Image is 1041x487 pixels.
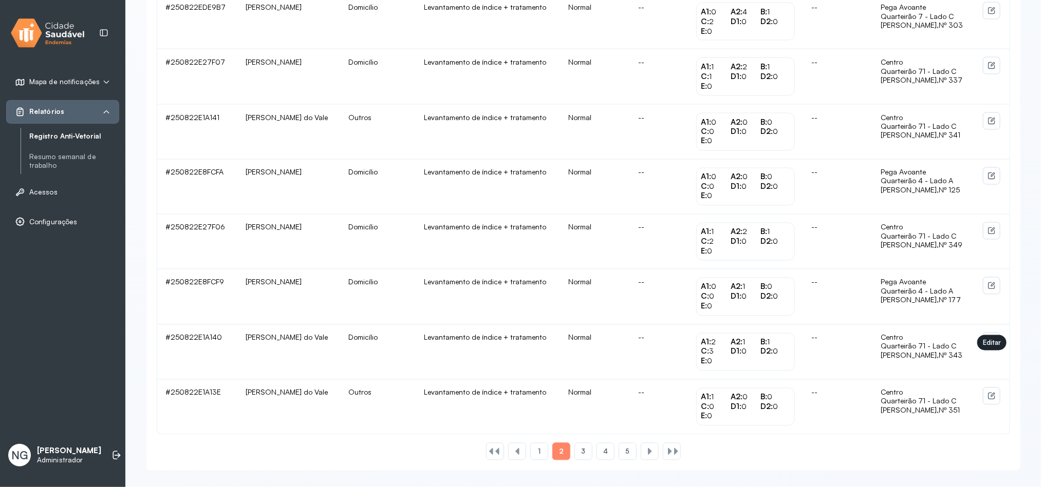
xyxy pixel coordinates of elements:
div: 0 [731,237,760,247]
p: [PERSON_NAME] [37,446,101,456]
div: 0 [701,118,731,127]
div: 0 [731,393,760,402]
span: Quarteirão 7 - Lado C [881,12,967,21]
span: Nº 337 [939,75,962,84]
div: 0 [731,72,760,82]
div: 1 [701,72,731,82]
span: D2: [760,126,773,136]
span: Pega Avoante [881,168,926,177]
span: B: [760,227,767,237]
span: 5 [625,447,629,456]
td: #250822E1A13E [157,380,237,434]
span: Centro [881,388,903,397]
div: 1 [701,227,731,237]
span: C: [701,71,709,81]
td: Normal [561,269,630,324]
td: -- [630,215,688,269]
td: Domicílio [340,49,416,104]
span: A2: [731,392,742,402]
div: 0 [760,237,790,247]
div: 0 [760,282,790,292]
span: C: [701,291,709,301]
div: 1 [760,338,790,347]
a: Resumo semanal de trabalho [29,150,119,172]
div: 2 [731,62,760,72]
td: -- [630,49,688,104]
div: 1 [701,62,731,72]
span: Centro [881,113,903,122]
td: Outros [340,105,416,160]
div: 0 [731,347,760,357]
div: 0 [701,137,731,146]
td: -- [630,380,688,434]
span: A1: [701,7,711,16]
span: Nº 177 [939,296,961,304]
td: [PERSON_NAME] do Vale [237,325,340,380]
span: 2 [559,447,564,456]
span: Relatórios [29,107,64,116]
div: 1 [760,227,790,237]
div: 0 [760,347,790,357]
span: [PERSON_NAME], [881,131,939,140]
span: D2: [760,16,773,26]
span: D1: [731,182,741,191]
div: 1 [701,393,731,402]
span: Nº 351 [939,406,960,415]
span: E: [701,246,707,256]
span: E: [701,26,707,36]
span: C: [701,126,709,136]
div: 0 [760,127,790,137]
span: Quarteirão 71 - Lado C [881,342,967,351]
td: [PERSON_NAME] [237,160,340,215]
td: -- [803,269,872,324]
span: E: [701,356,707,366]
td: Levantamento de índice + tratamento [416,215,561,269]
span: D1: [731,237,741,246]
td: Normal [561,215,630,269]
div: 0 [731,402,760,412]
div: 0 [760,17,790,27]
span: Centro [881,223,903,231]
td: Levantamento de índice + tratamento [416,49,561,104]
td: Normal [561,380,630,434]
span: D2: [760,182,773,191]
span: B: [760,172,767,182]
span: Quarteirão 71 - Lado C [881,122,967,131]
td: Domicílio [340,269,416,324]
div: 0 [760,402,790,412]
span: D2: [760,402,773,412]
div: 1 [731,338,760,347]
span: Nº 349 [939,241,962,249]
td: Levantamento de índice + tratamento [416,325,561,380]
div: 0 [701,191,731,201]
span: C: [701,237,709,246]
span: D1: [731,291,741,301]
span: [PERSON_NAME], [881,406,939,415]
span: A2: [731,172,742,182]
a: Acessos [15,187,110,197]
span: D1: [731,16,741,26]
div: 0 [701,412,731,421]
span: B: [760,117,767,127]
span: E: [701,136,707,146]
td: Normal [561,105,630,160]
div: 4 [731,7,760,17]
span: Quarteirão 71 - Lado C [881,397,967,406]
span: Pega Avoante [881,278,926,286]
div: 2 [701,237,731,247]
span: A2: [731,117,742,127]
p: Administrador [37,456,101,464]
td: [PERSON_NAME] [237,215,340,269]
span: D1: [731,346,741,356]
div: 0 [760,72,790,82]
img: logo.svg [11,16,85,50]
td: -- [803,215,872,269]
span: Quarteirão 71 - Lado C [881,232,967,241]
span: Pega Avoante [881,3,926,11]
span: E: [701,301,707,311]
div: 0 [701,282,731,292]
span: A2: [731,62,742,71]
span: Quarteirão 4 - Lado A [881,287,967,296]
span: B: [760,282,767,291]
td: [PERSON_NAME] do Vale [237,105,340,160]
